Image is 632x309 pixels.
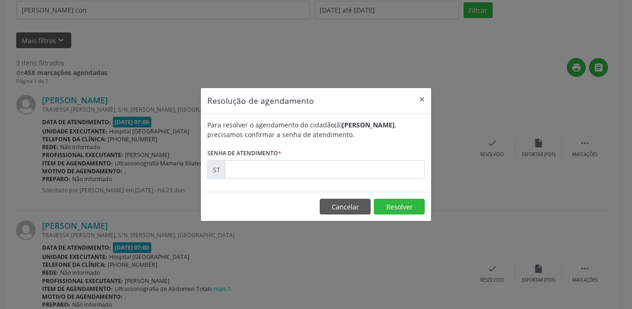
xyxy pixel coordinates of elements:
[342,120,395,129] b: [PERSON_NAME]
[413,88,431,111] button: Close
[374,199,425,214] button: Resolver
[207,160,225,179] div: ST
[207,146,281,160] label: Senha de atendimento
[207,95,314,107] h5: Resolução de agendamento
[207,120,425,139] div: Para resolver o agendamento do cidadão(ã) , precisamos confirmar a senha de atendimento.
[320,199,371,214] button: Cancelar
